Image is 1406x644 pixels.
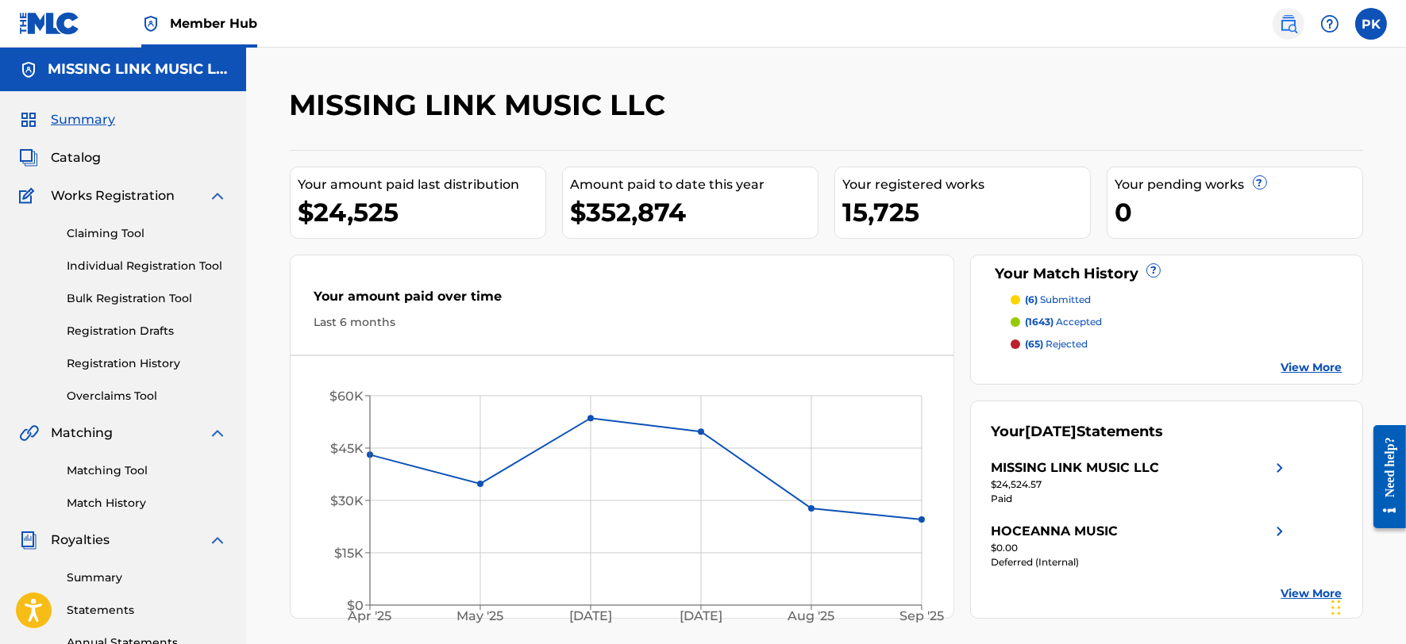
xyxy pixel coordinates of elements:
[571,194,818,230] div: $352,874
[314,314,930,331] div: Last 6 months
[991,492,1289,506] div: Paid
[787,608,834,623] tspan: Aug '25
[569,608,612,623] tspan: [DATE]
[991,477,1289,492] div: $24,524.57
[290,87,674,123] h2: MISSING LINK MUSIC LLC
[19,186,40,205] img: Works Registration
[1025,338,1043,350] span: (65)
[347,608,391,623] tspan: Apr '25
[1327,568,1406,644] iframe: Chat Widget
[1273,8,1304,40] a: Public Search
[208,186,227,205] img: expand
[1025,316,1054,328] span: (1643)
[299,175,545,194] div: Your amount paid last distribution
[19,148,101,167] a: CatalogCatalog
[1011,337,1342,351] a: (65) rejected
[1355,8,1387,40] div: User Menu
[1281,359,1342,376] a: View More
[51,531,110,550] span: Royalties
[67,355,227,372] a: Registration History
[1331,584,1341,631] div: Drag
[1147,264,1160,277] span: ?
[208,531,227,550] img: expand
[330,493,364,508] tspan: $30K
[1025,337,1088,351] p: rejected
[67,602,227,619] a: Statements
[991,522,1289,569] a: HOCEANNA MUSICright chevron icon$0.00Deferred (Internal)
[1025,293,1091,307] p: submitted
[51,424,113,443] span: Matching
[51,186,175,205] span: Works Registration
[67,569,227,586] a: Summary
[141,14,160,33] img: Top Rightsholder
[991,522,1118,541] div: HOCEANNA MUSIC
[1025,293,1038,305] span: (6)
[991,541,1289,555] div: $0.00
[314,287,930,314] div: Your amount paid over time
[680,608,722,623] tspan: [DATE]
[1254,176,1266,189] span: ?
[1281,585,1342,602] a: View More
[991,421,1163,443] div: Your Statements
[67,290,227,307] a: Bulk Registration Tool
[19,60,38,79] img: Accounts
[19,148,38,167] img: Catalog
[1115,194,1362,230] div: 0
[19,110,38,129] img: Summary
[347,598,364,613] tspan: $0
[329,389,364,404] tspan: $60K
[67,225,227,242] a: Claiming Tool
[19,110,115,129] a: SummarySummary
[1115,175,1362,194] div: Your pending works
[991,263,1342,285] div: Your Match History
[1011,293,1342,307] a: (6) submitted
[67,388,227,404] a: Overclaims Tool
[456,608,503,623] tspan: May '25
[19,531,38,550] img: Royalties
[334,546,364,561] tspan: $15K
[1025,423,1077,440] span: [DATE]
[51,148,101,167] span: Catalog
[1270,458,1289,477] img: right chevron icon
[1011,315,1342,329] a: (1643) accepted
[19,424,39,443] img: Matching
[299,194,545,230] div: $24,525
[1314,8,1346,40] div: Help
[1320,14,1339,33] img: help
[67,495,227,512] a: Match History
[991,458,1159,477] div: MISSING LINK MUSIC LLC
[991,458,1289,506] a: MISSING LINK MUSIC LLCright chevron icon$24,524.57Paid
[51,110,115,129] span: Summary
[1025,315,1102,329] p: accepted
[170,14,257,33] span: Member Hub
[843,175,1090,194] div: Your registered works
[48,60,227,79] h5: MISSING LINK MUSIC LLC
[571,175,818,194] div: Amount paid to date this year
[208,424,227,443] img: expand
[67,462,227,479] a: Matching Tool
[991,555,1289,569] div: Deferred (Internal)
[1270,522,1289,541] img: right chevron icon
[19,12,80,35] img: MLC Logo
[67,323,227,339] a: Registration Drafts
[330,441,364,456] tspan: $45K
[899,608,944,623] tspan: Sep '25
[1362,412,1406,540] iframe: Resource Center
[843,194,1090,230] div: 15,725
[67,258,227,274] a: Individual Registration Tool
[1279,14,1298,33] img: search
